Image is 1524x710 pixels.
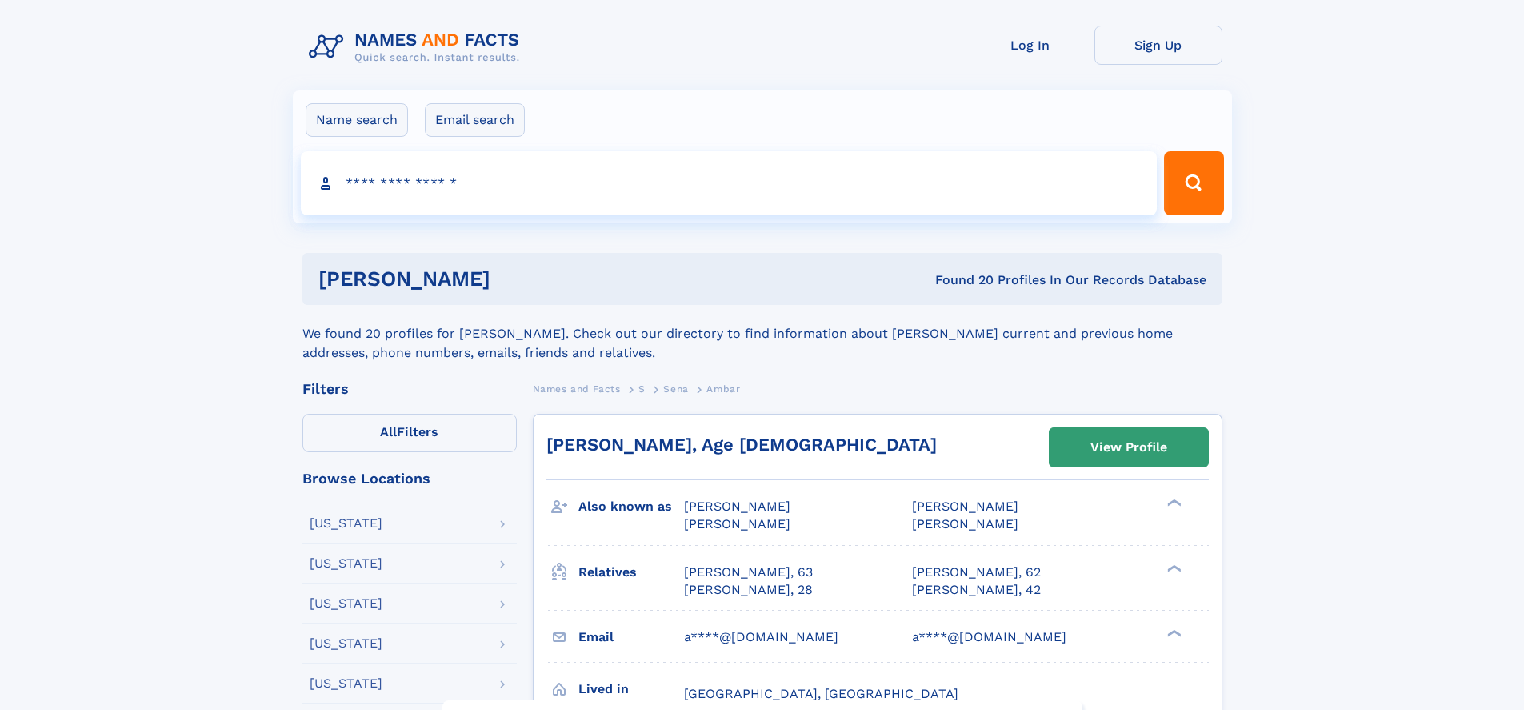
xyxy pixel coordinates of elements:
[1163,563,1182,573] div: ❯
[302,26,533,69] img: Logo Names and Facts
[684,686,958,701] span: [GEOGRAPHIC_DATA], [GEOGRAPHIC_DATA]
[310,597,382,610] div: [US_STATE]
[310,637,382,650] div: [US_STATE]
[663,379,688,399] a: Sena
[302,382,517,396] div: Filters
[310,517,382,530] div: [US_STATE]
[310,557,382,570] div: [US_STATE]
[310,677,382,690] div: [US_STATE]
[302,471,517,486] div: Browse Locations
[301,151,1158,215] input: search input
[912,499,1018,514] span: [PERSON_NAME]
[684,516,790,531] span: [PERSON_NAME]
[302,414,517,452] label: Filters
[546,435,937,455] a: [PERSON_NAME], Age [DEMOGRAPHIC_DATA]
[706,383,740,395] span: Ambar
[912,581,1041,599] a: [PERSON_NAME], 42
[380,424,397,439] span: All
[425,103,525,137] label: Email search
[912,516,1018,531] span: [PERSON_NAME]
[578,676,684,703] h3: Lived in
[533,379,621,399] a: Names and Facts
[912,564,1041,581] a: [PERSON_NAME], 62
[663,383,688,395] span: Sena
[578,559,684,586] h3: Relatives
[318,269,713,289] h1: [PERSON_NAME]
[684,564,813,581] a: [PERSON_NAME], 63
[578,624,684,651] h3: Email
[638,379,646,399] a: S
[966,26,1094,65] a: Log In
[1164,151,1223,215] button: Search Button
[306,103,408,137] label: Name search
[638,383,646,395] span: S
[713,271,1206,289] div: Found 20 Profiles In Our Records Database
[302,305,1222,363] div: We found 20 profiles for [PERSON_NAME]. Check out our directory to find information about [PERSON...
[1163,498,1182,508] div: ❯
[1094,26,1222,65] a: Sign Up
[684,581,813,599] a: [PERSON_NAME], 28
[1163,628,1182,638] div: ❯
[684,499,790,514] span: [PERSON_NAME]
[1090,429,1167,466] div: View Profile
[578,493,684,520] h3: Also known as
[1050,428,1208,467] a: View Profile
